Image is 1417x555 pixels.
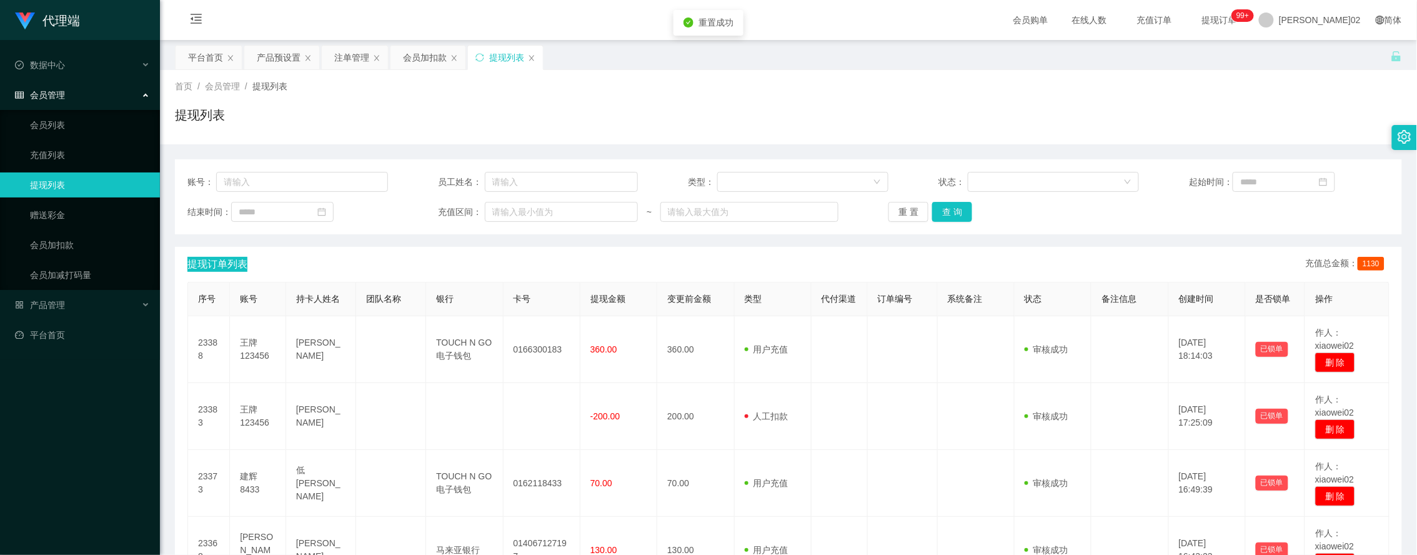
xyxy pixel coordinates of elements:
[657,383,734,450] td: 200.00
[438,206,485,219] span: 充值区间：
[30,172,150,197] a: 提现列表
[1315,394,1354,417] span: 作人：xiaowei02
[667,294,711,304] span: 变更前金额
[657,316,734,383] td: 360.00
[1231,9,1254,22] sup: 1213
[30,142,150,167] a: 充值列表
[187,176,216,189] span: 账号：
[30,60,65,70] font: 数据中心
[373,54,380,62] i: 图标： 关闭
[227,54,234,62] i: 图标： 关闭
[938,176,967,189] span: 状态：
[475,53,484,62] i: 图标: sync
[257,46,301,69] div: 产品预设置
[198,294,216,304] span: 序号
[1358,257,1385,271] span: 1130
[1391,51,1402,62] i: 图标： 解锁
[1256,409,1288,424] button: 已锁单
[1189,176,1233,189] span: 起始时间：
[187,206,231,219] span: 结束时间：
[888,202,928,222] button: 重 置
[450,54,458,62] i: 图标： 关闭
[489,46,524,69] div: 提现列表
[1315,528,1354,551] span: 作人：xiaowei02
[15,12,35,30] img: logo.9652507e.png
[514,294,531,304] span: 卡号
[175,81,192,91] span: 首页
[504,316,580,383] td: 0166300183
[30,232,150,257] a: 会员加扣款
[188,316,230,383] td: 23388
[684,17,694,27] i: 图标：check-circle
[1201,15,1236,25] font: 提现订单
[590,411,620,421] span: -200.00
[485,202,639,222] input: 请输入最小值为
[1136,15,1171,25] font: 充值订单
[745,294,762,304] span: 类型
[286,383,356,450] td: [PERSON_NAME]
[948,294,983,304] span: 系统备注
[304,54,312,62] i: 图标： 关闭
[30,300,65,310] font: 产品管理
[334,46,369,69] div: 注单管理
[1256,294,1291,304] span: 是否锁单
[1315,327,1354,351] span: 作人：xiaowei02
[436,294,454,304] span: 银行
[1315,352,1355,372] button: 删 除
[1179,294,1214,304] span: 创建时间
[252,81,287,91] span: 提现列表
[1376,16,1385,24] i: 图标： global
[1124,178,1131,187] i: 图标： 向下
[15,91,24,99] i: 图标： table
[230,316,286,383] td: 王牌123456
[216,172,388,192] input: 请输入
[590,545,617,555] span: 130.00
[286,450,356,517] td: 低[PERSON_NAME]
[42,1,80,41] h1: 代理端
[317,207,326,216] i: 图标： 日历
[30,90,65,100] font: 会员管理
[296,294,340,304] span: 持卡人姓名
[30,202,150,227] a: 赠送彩金
[286,316,356,383] td: [PERSON_NAME]
[753,478,788,488] font: 用户充值
[205,81,240,91] span: 会员管理
[1169,450,1246,517] td: [DATE] 16:49:39
[366,294,401,304] span: 团队名称
[1398,130,1411,144] i: 图标： 设置
[175,106,225,124] h1: 提现列表
[657,450,734,517] td: 70.00
[245,81,247,91] span: /
[753,545,788,555] font: 用户充值
[1315,461,1354,484] span: 作人：xiaowei02
[1169,316,1246,383] td: [DATE] 18:14:03
[15,15,80,25] a: 代理端
[590,478,612,488] span: 70.00
[197,81,200,91] span: /
[822,294,857,304] span: 代付渠道
[30,112,150,137] a: 会员列表
[403,46,447,69] div: 会员加扣款
[1256,342,1288,357] button: 已锁单
[689,176,717,189] span: 类型：
[1315,294,1333,304] span: 操作
[188,450,230,517] td: 23373
[753,411,788,421] font: 人工扣款
[1169,383,1246,450] td: [DATE] 17:25:09
[485,172,639,192] input: 请输入
[15,61,24,69] i: 图标： check-circle-o
[426,316,503,383] td: TOUCH N GO 电子钱包
[1033,344,1068,354] font: 审核成功
[1033,545,1068,555] font: 审核成功
[1071,15,1106,25] font: 在线人数
[1315,419,1355,439] button: 删 除
[1033,411,1068,421] font: 审核成功
[1025,294,1042,304] span: 状态
[1319,177,1328,186] i: 图标： 日历
[187,257,247,272] span: 提现订单列表
[188,46,223,69] div: 平台首页
[240,294,257,304] span: 账号
[873,178,881,187] i: 图标： 向下
[660,202,838,222] input: 请输入最大值为
[638,206,660,219] span: ~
